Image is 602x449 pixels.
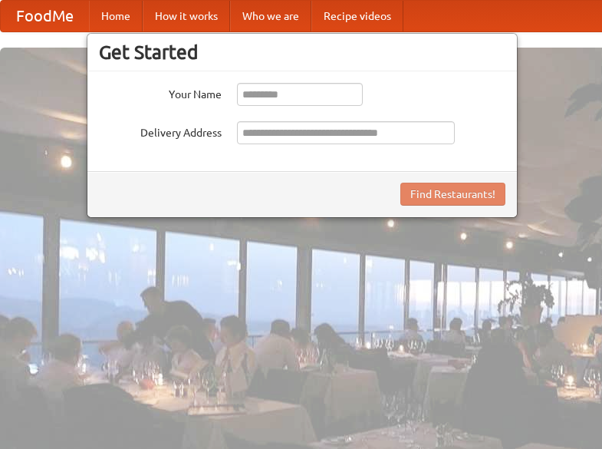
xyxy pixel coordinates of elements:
[1,1,89,31] a: FoodMe
[400,183,505,206] button: Find Restaurants!
[99,83,222,102] label: Your Name
[99,41,505,64] h3: Get Started
[311,1,403,31] a: Recipe videos
[89,1,143,31] a: Home
[99,121,222,140] label: Delivery Address
[143,1,230,31] a: How it works
[230,1,311,31] a: Who we are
